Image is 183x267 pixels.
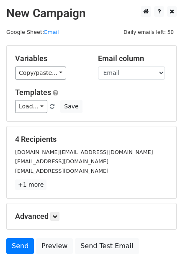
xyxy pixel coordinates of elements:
[15,88,51,97] a: Templates
[15,158,108,164] small: [EMAIL_ADDRESS][DOMAIN_NAME]
[15,180,46,190] a: +1 more
[6,6,177,21] h2: New Campaign
[75,238,139,254] a: Send Test Email
[121,28,177,37] span: Daily emails left: 50
[121,29,177,35] a: Daily emails left: 50
[15,67,66,80] a: Copy/paste...
[15,135,168,144] h5: 4 Recipients
[15,100,47,113] a: Load...
[15,54,85,63] h5: Variables
[6,29,59,35] small: Google Sheet:
[44,29,59,35] a: Email
[6,238,34,254] a: Send
[15,149,153,155] small: [DOMAIN_NAME][EMAIL_ADDRESS][DOMAIN_NAME]
[36,238,73,254] a: Preview
[141,227,183,267] iframe: Chat Widget
[15,212,168,221] h5: Advanced
[60,100,82,113] button: Save
[98,54,168,63] h5: Email column
[15,168,108,174] small: [EMAIL_ADDRESS][DOMAIN_NAME]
